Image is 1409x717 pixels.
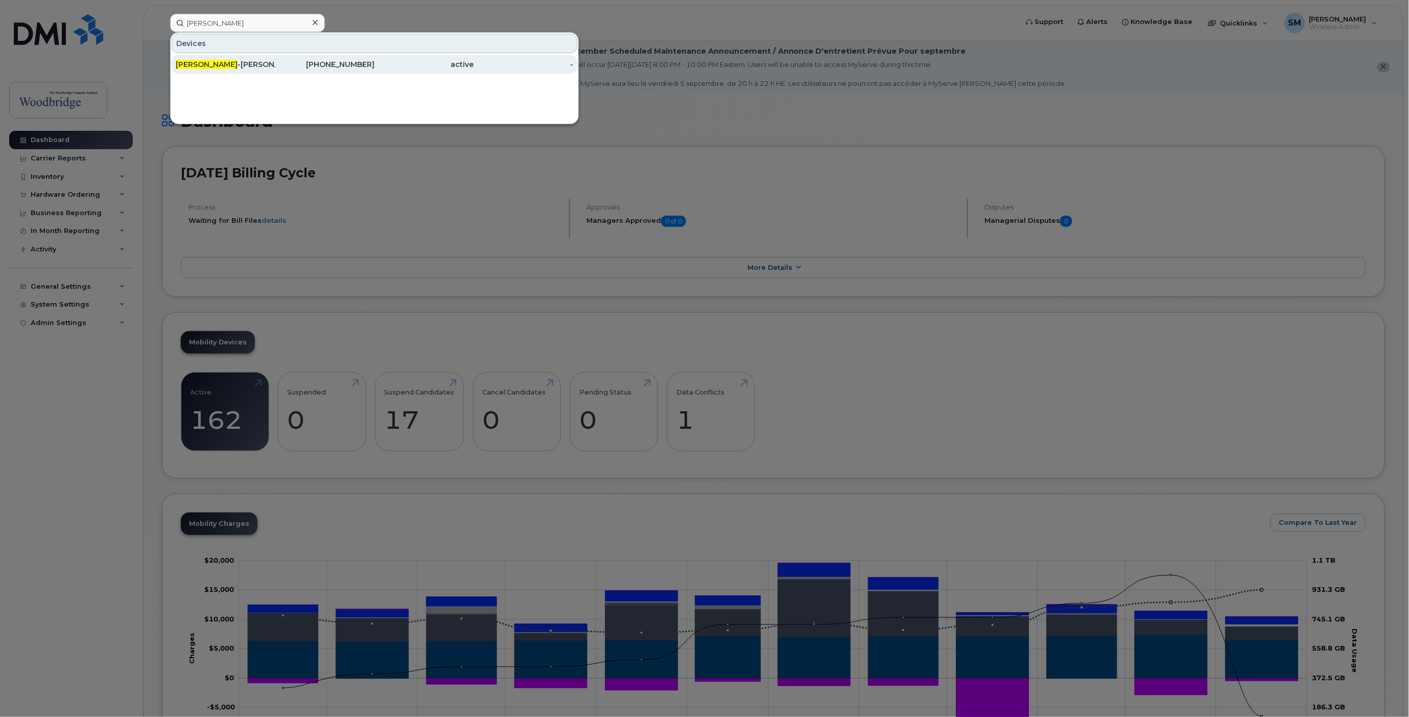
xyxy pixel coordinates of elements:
[474,59,574,70] div: -
[176,60,238,69] span: [PERSON_NAME]
[176,59,275,70] div: -[PERSON_NAME]-cell .
[374,59,474,70] div: active
[172,55,577,74] a: [PERSON_NAME]-[PERSON_NAME]-cell .[PHONE_NUMBER]active-
[172,34,577,53] div: Devices
[275,59,375,70] div: [PHONE_NUMBER]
